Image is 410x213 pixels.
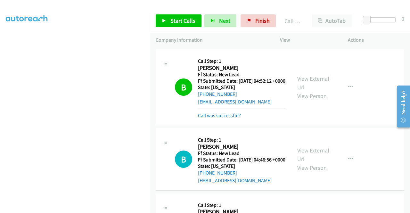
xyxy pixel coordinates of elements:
[198,202,286,209] h5: Call Step: 1
[204,14,236,27] button: Next
[198,177,272,184] a: [EMAIL_ADDRESS][DOMAIN_NAME]
[241,14,276,27] a: Finish
[219,17,230,24] span: Next
[198,64,283,72] h2: [PERSON_NAME]
[297,147,329,163] a: View External Url
[175,78,192,96] h1: B
[297,164,327,171] a: View Person
[198,137,285,143] h5: Call Step: 1
[255,17,270,24] span: Finish
[175,151,192,168] h1: B
[156,36,268,44] p: Company Information
[401,14,404,23] div: 0
[175,151,192,168] div: The call is yet to be attempted
[198,99,272,105] a: [EMAIL_ADDRESS][DOMAIN_NAME]
[198,170,237,176] a: [PHONE_NUMBER]
[280,36,336,44] p: View
[392,81,410,132] iframe: Resource Center
[198,91,237,97] a: [PHONE_NUMBER]
[198,78,285,84] h5: Ff Submitted Date: [DATE] 04:52:12 +0000
[348,36,404,44] p: Actions
[312,14,352,27] button: AutoTab
[198,163,285,169] h5: State: [US_STATE]
[198,58,285,64] h5: Call Step: 1
[156,14,201,27] a: Start Calls
[198,84,285,91] h5: State: [US_STATE]
[170,17,195,24] span: Start Calls
[284,17,300,25] p: Call Completed
[297,92,327,100] a: View Person
[198,112,241,119] a: Call was successful?
[198,157,285,163] h5: Ff Submitted Date: [DATE] 04:46:56 +0000
[198,150,285,157] h5: Ff Status: New Lead
[198,71,285,78] h5: Ff Status: New Lead
[297,75,329,91] a: View External Url
[366,17,396,22] div: Delay between calls (in seconds)
[198,143,283,151] h2: [PERSON_NAME]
